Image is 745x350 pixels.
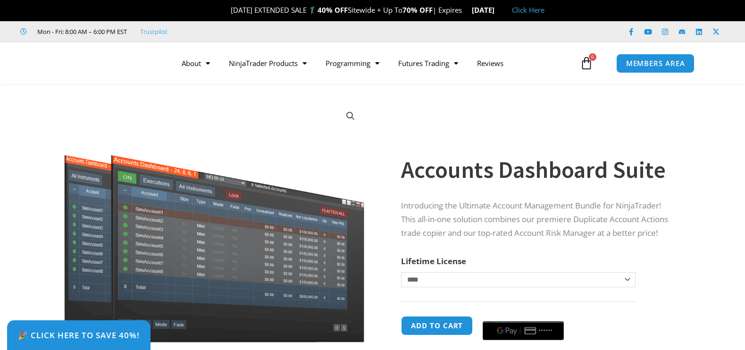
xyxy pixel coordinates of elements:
[342,108,359,125] a: View full-screen image gallery
[172,52,219,74] a: About
[481,315,566,316] iframe: Secure payment input frame
[140,26,167,37] a: Trustpilot
[468,52,513,74] a: Reviews
[589,53,596,61] span: 0
[401,316,473,335] button: Add to cart
[462,7,469,14] img: ⌛
[402,5,433,15] strong: 70% OFF
[38,46,140,80] img: LogoAI | Affordable Indicators – NinjaTrader
[401,256,466,267] label: Lifetime License
[223,7,230,14] img: 🎉
[172,52,578,74] nav: Menu
[63,100,366,342] img: Screenshot 2024-08-26 155710eeeee
[401,199,677,240] p: Introducing the Ultimate Account Management Bundle for NinjaTrader! This all-in-one solution comb...
[316,52,389,74] a: Programming
[318,5,348,15] strong: 40% OFF
[221,5,472,15] span: [DATE] EXTENDED SALE 🏌️‍♂️ Sitewide + Up To | Expires
[401,153,677,186] h1: Accounts Dashboard Suite
[472,5,502,15] strong: [DATE]
[18,331,140,339] span: 🎉 Click Here to save 40%!
[495,7,502,14] img: 🏭
[7,320,151,350] a: 🎉 Click Here to save 40%!
[219,52,316,74] a: NinjaTrader Products
[35,26,127,37] span: Mon - Fri: 8:00 AM – 6:00 PM EST
[389,52,468,74] a: Futures Trading
[512,5,544,15] a: Click Here
[616,54,695,73] a: MEMBERS AREA
[566,50,607,77] a: 0
[626,60,685,67] span: MEMBERS AREA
